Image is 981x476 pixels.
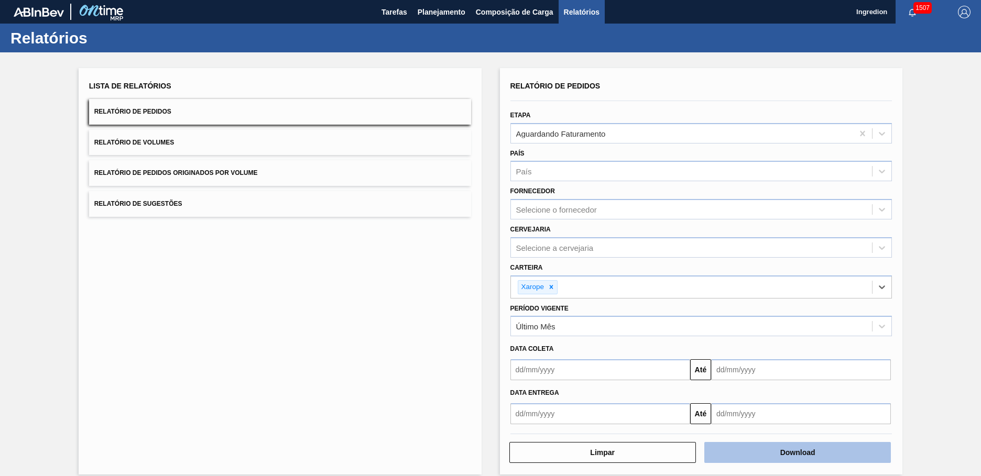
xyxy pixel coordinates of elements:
div: Selecione a cervejaria [516,243,594,252]
span: Data coleta [510,345,554,352]
label: Fornecedor [510,187,555,195]
button: Até [690,403,711,424]
label: Cervejaria [510,226,551,233]
span: Relatórios [564,6,599,18]
button: Relatório de Sugestões [89,191,471,217]
div: Selecione o fornecedor [516,205,597,214]
button: Limpar [509,442,696,463]
h1: Relatórios [10,32,197,44]
button: Até [690,359,711,380]
button: Download [704,442,891,463]
span: Composição de Carga [476,6,553,18]
span: Data entrega [510,389,559,396]
div: País [516,167,532,176]
input: dd/mm/yyyy [711,359,891,380]
span: Relatório de Sugestões [94,200,182,207]
input: dd/mm/yyyy [510,359,690,380]
label: Período Vigente [510,305,569,312]
span: Relatório de Pedidos [94,108,171,115]
label: Etapa [510,112,531,119]
input: dd/mm/yyyy [510,403,690,424]
button: Relatório de Pedidos [89,99,471,125]
span: Relatório de Pedidos [510,82,601,90]
img: TNhmsLtSVTkK8tSr43FrP2fwEKptu5GPRR3wAAAABJRU5ErkJggg== [14,7,64,17]
span: 1507 [913,2,932,14]
button: Notificações [896,5,929,19]
div: Xarope [518,281,546,294]
span: Planejamento [418,6,465,18]
div: Último Mês [516,322,555,331]
button: Relatório de Pedidos Originados por Volume [89,160,471,186]
span: Relatório de Pedidos Originados por Volume [94,169,258,176]
span: Tarefas [381,6,407,18]
img: Logout [958,6,971,18]
input: dd/mm/yyyy [711,403,891,424]
button: Relatório de Volumes [89,130,471,156]
label: País [510,150,525,157]
span: Relatório de Volumes [94,139,174,146]
div: Aguardando Faturamento [516,129,606,138]
span: Lista de Relatórios [89,82,171,90]
label: Carteira [510,264,543,271]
